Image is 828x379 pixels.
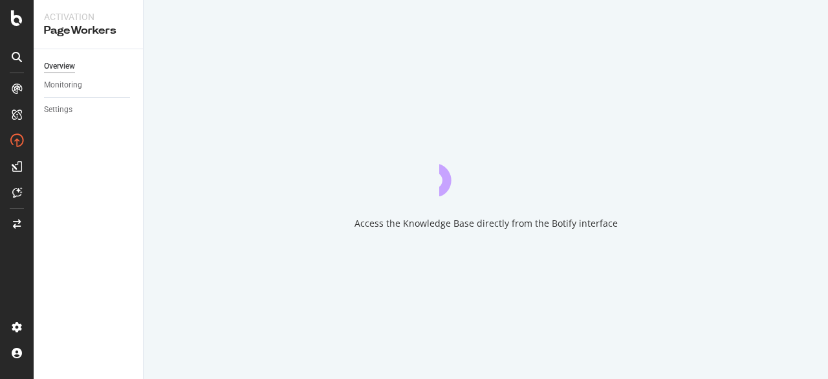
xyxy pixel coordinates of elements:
[44,10,133,23] div: Activation
[44,60,134,73] a: Overview
[44,78,82,92] div: Monitoring
[439,150,532,196] div: animation
[44,103,72,117] div: Settings
[44,60,75,73] div: Overview
[44,78,134,92] a: Monitoring
[44,103,134,117] a: Settings
[354,217,618,230] div: Access the Knowledge Base directly from the Botify interface
[44,23,133,38] div: PageWorkers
